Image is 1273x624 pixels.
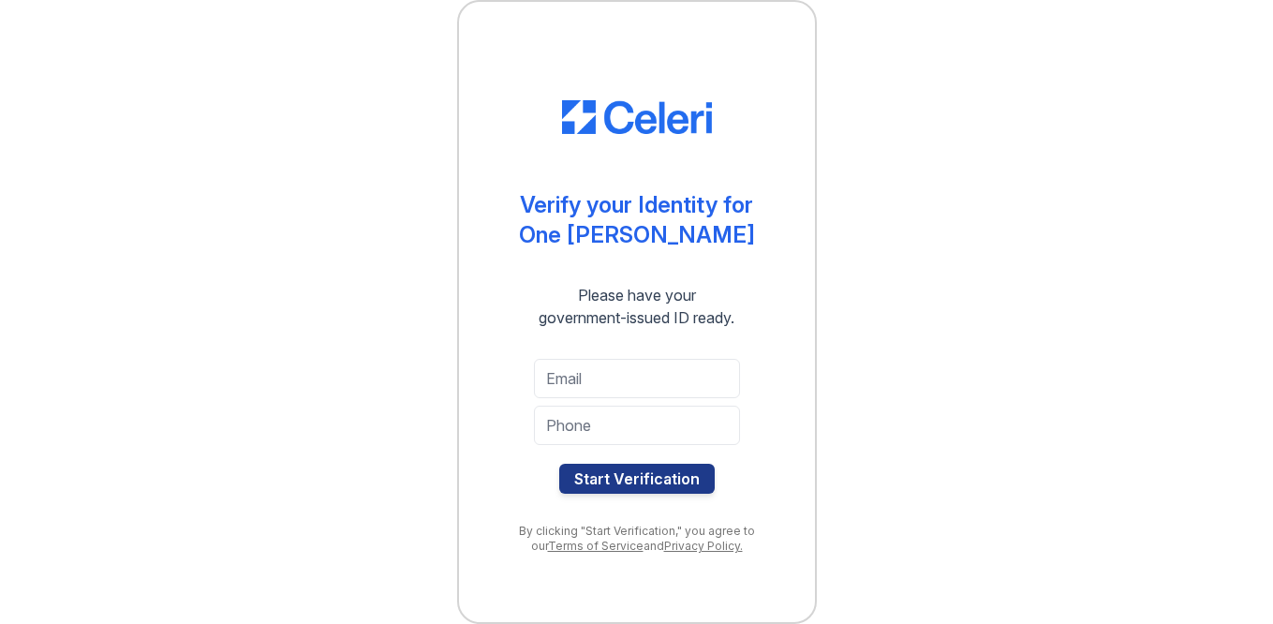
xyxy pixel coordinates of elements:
[505,284,768,329] div: Please have your government-issued ID ready.
[548,539,644,553] a: Terms of Service
[534,406,740,445] input: Phone
[519,190,755,250] div: Verify your Identity for One [PERSON_NAME]
[534,359,740,398] input: Email
[559,464,715,494] button: Start Verification
[562,100,712,134] img: CE_Logo_Blue-a8612792a0a2168367f1c8372b55b34899dd931a85d93a1a3d3e32e68fde9ad4.png
[664,539,743,553] a: Privacy Policy.
[496,524,777,554] div: By clicking "Start Verification," you agree to our and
